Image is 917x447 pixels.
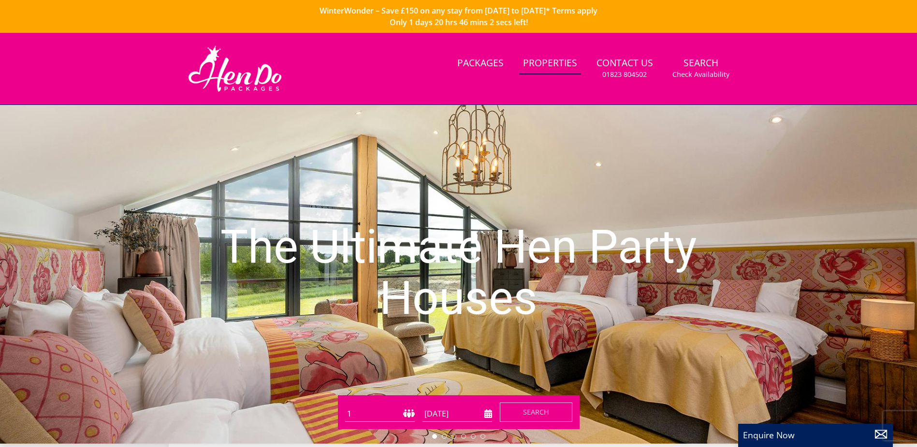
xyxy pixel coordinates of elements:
img: Hen Do Packages [184,45,286,93]
a: Packages [453,53,508,74]
span: Search [523,407,549,417]
small: 01823 804502 [602,70,647,79]
a: Properties [519,53,581,74]
input: Arrival Date [422,406,492,422]
small: Check Availability [672,70,729,79]
a: Contact Us01823 804502 [593,53,657,84]
button: Search [500,402,572,422]
span: Only 1 days 20 hrs 46 mins 2 secs left! [390,17,528,28]
p: Enquire Now [743,429,888,441]
h1: The Ultimate Hen Party Houses [138,202,780,343]
a: SearchCheck Availability [669,53,733,84]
